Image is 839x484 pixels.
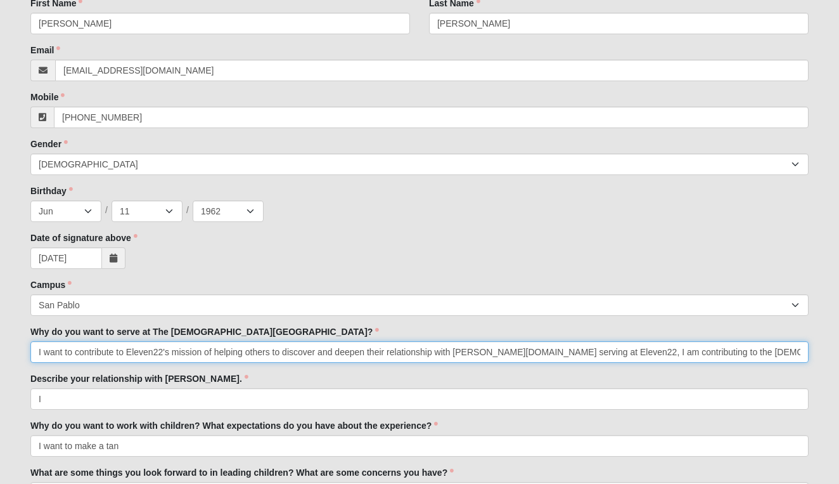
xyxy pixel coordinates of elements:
[30,185,73,197] label: Birthday
[30,325,379,338] label: Why do you want to serve at The [DEMOGRAPHIC_DATA][GEOGRAPHIC_DATA]?
[105,204,108,218] span: /
[30,419,438,432] label: Why do you want to work with children? What expectations do you have about the experience?
[30,278,72,291] label: Campus
[30,138,68,150] label: Gender
[30,44,60,56] label: Email
[30,466,454,479] label: What are some things you look forward to in leading children? What are some concerns you have?
[186,204,189,218] span: /
[30,91,65,103] label: Mobile
[30,232,138,244] label: Date of signature above
[30,372,248,385] label: Describe your relationship with [PERSON_NAME].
